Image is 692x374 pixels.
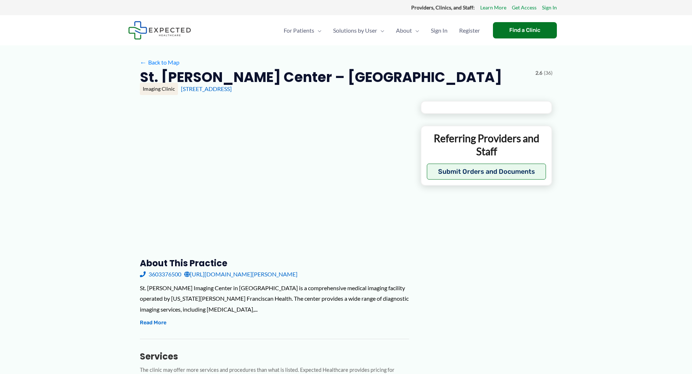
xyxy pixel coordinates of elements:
a: [URL][DOMAIN_NAME][PERSON_NAME] [184,269,298,280]
a: Sign In [542,3,557,12]
span: 2.6 [535,68,542,78]
span: Menu Toggle [377,18,384,43]
a: Find a Clinic [493,22,557,38]
button: Submit Orders and Documents [427,164,546,180]
p: Referring Providers and Staff [427,132,546,158]
a: Register [453,18,486,43]
div: St. [PERSON_NAME] Imaging Center in [GEOGRAPHIC_DATA] is a comprehensive medical imaging facility... [140,283,409,315]
button: Read More [140,318,166,327]
h3: Services [140,351,409,362]
a: 3603376500 [140,269,181,280]
a: Solutions by UserMenu Toggle [327,18,390,43]
nav: Primary Site Navigation [278,18,486,43]
a: AboutMenu Toggle [390,18,425,43]
span: Solutions by User [333,18,377,43]
span: For Patients [284,18,314,43]
img: Expected Healthcare Logo - side, dark font, small [128,21,191,40]
a: ←Back to Map [140,57,179,68]
span: Sign In [431,18,448,43]
span: Register [459,18,480,43]
span: Menu Toggle [412,18,419,43]
span: (36) [544,68,553,78]
a: Get Access [512,3,537,12]
h2: St. [PERSON_NAME] Center – [GEOGRAPHIC_DATA] [140,68,502,86]
h3: About this practice [140,258,409,269]
a: Sign In [425,18,453,43]
a: [STREET_ADDRESS] [181,85,232,92]
span: About [396,18,412,43]
a: Learn More [480,3,506,12]
span: ← [140,59,147,66]
div: Imaging Clinic [140,83,178,95]
span: Menu Toggle [314,18,321,43]
strong: Providers, Clinics, and Staff: [411,4,475,11]
a: For PatientsMenu Toggle [278,18,327,43]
